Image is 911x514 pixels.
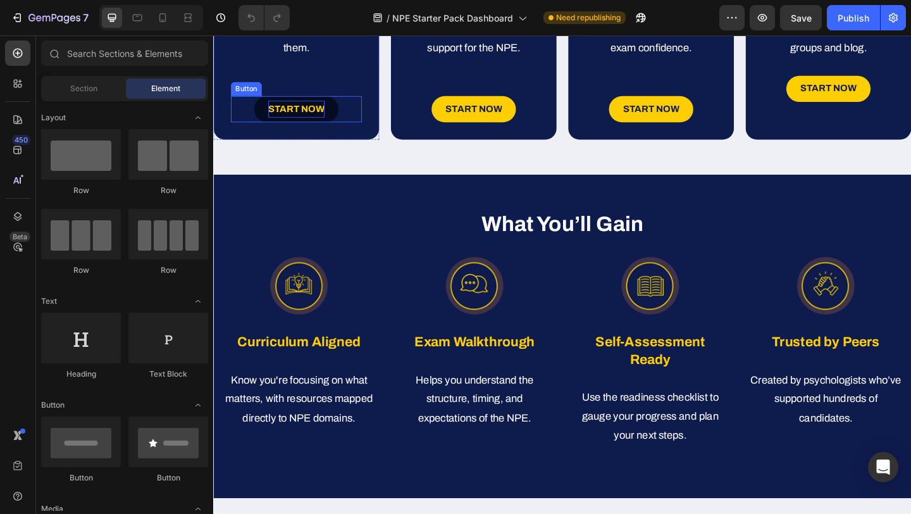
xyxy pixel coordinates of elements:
div: Text Block [128,368,208,380]
strong: Curriculum Aligned [26,325,160,341]
span: Toggle open [188,108,208,128]
span: NPE Starter Pack Dashboard [392,11,513,25]
strong: START NOW [252,74,314,85]
img: gempages_564841190478840627-6f644828-de95-4cb2-a60b-d703173a2637.jpg [443,241,507,304]
iframe: Design area [213,35,911,514]
img: gempages_564841190478840627-3a21e639-1006-4572-bf6d-72dc5eb20bc1.jpg [252,241,316,304]
strong: Exam Walkthrough [219,325,350,341]
strong: What You’ll Gain [292,192,468,218]
strong: START NOW [638,52,700,63]
div: 450 [12,135,30,145]
span: Need republishing [556,12,621,23]
button: Save [780,5,822,30]
p: 7 [83,10,89,25]
input: Search Sections & Elements [41,41,208,66]
div: Heading [41,368,121,380]
div: Row [128,265,208,276]
a: START NOW [237,66,329,94]
span: Toggle open [188,291,208,311]
button: Publish [827,5,880,30]
strong: Self-Assessment Ready [416,325,535,360]
button: 7 [5,5,94,30]
p: Know you're focusing on what matters, with resources mapped directly to NPE domains. [11,365,175,426]
span: Toggle open [188,395,208,415]
p: Use the readiness checklist to gauge your progress and plan your next steps. [393,384,557,445]
span: Element [151,83,180,94]
div: Row [41,185,121,196]
strong: Trusted by Peers [608,325,725,341]
div: Publish [838,11,869,25]
img: gempages_564841190478840627-0114daa7-44c6-42f0-b63f-61eec6310297.jpg [61,241,125,304]
div: Row [41,265,121,276]
span: Button [41,399,65,411]
p: Created by psychologists who’ve supported hundreds of candidates. [584,365,748,426]
strong: START NOW [445,74,507,85]
img: gempages_564841190478840627-a5d49262-5f12-4597-b454-e50db4f82678.jpg [635,241,698,304]
div: Open Intercom Messenger [868,452,898,482]
div: Row [128,185,208,196]
span: / [387,11,390,25]
span: Save [791,13,812,23]
span: Layout [41,112,66,123]
a: START NOW [430,66,522,94]
p: Helps you understand the structure, timing, and expectations of the NPE. [202,365,366,426]
div: Button [41,472,121,484]
a: START NOW [623,44,715,72]
div: Button [128,472,208,484]
div: Beta [9,232,30,242]
span: Section [70,83,97,94]
div: Undo/Redo [239,5,290,30]
span: Text [41,296,57,307]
